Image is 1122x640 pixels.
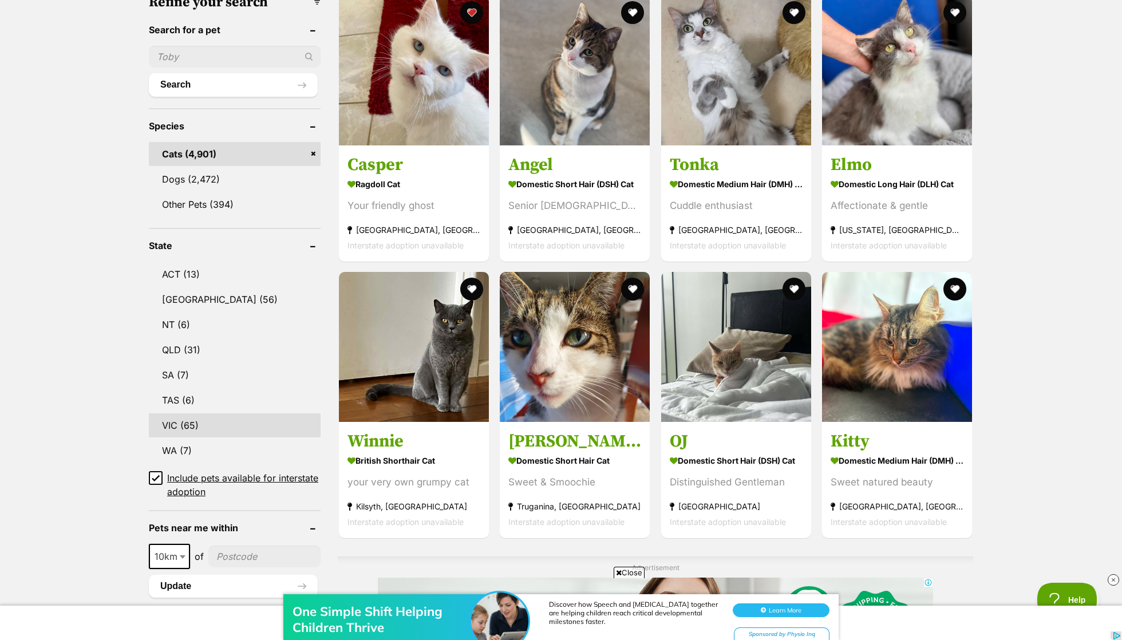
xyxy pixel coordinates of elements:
h3: Kitty [831,430,963,452]
h3: Winnie [347,430,480,452]
a: [GEOGRAPHIC_DATA] (56) [149,287,321,311]
div: Sponsored by Physio Inq [734,56,829,70]
img: OJ - Domestic Short Hair (DSH) Cat [661,272,811,422]
button: favourite [783,278,805,301]
span: Interstate adoption unavailable [831,240,947,250]
div: Sweet & Smoochie [508,475,641,490]
strong: Domestic Medium Hair (DMH) Cat [831,452,963,469]
header: Species [149,121,321,131]
a: Angel Domestic Short Hair (DSH) Cat Senior [DEMOGRAPHIC_DATA]! [GEOGRAPHIC_DATA], [GEOGRAPHIC_DAT... [500,145,650,261]
button: favourite [622,1,645,24]
button: Search [149,73,318,96]
strong: Kilsyth, [GEOGRAPHIC_DATA] [347,499,480,514]
a: NT (6) [149,313,321,337]
span: Interstate adoption unavailable [508,240,625,250]
input: Toby [149,46,321,68]
button: favourite [622,278,645,301]
a: TAS (6) [149,388,321,412]
img: Winnie - British Shorthair Cat [339,272,489,422]
strong: [GEOGRAPHIC_DATA], [GEOGRAPHIC_DATA] [508,222,641,237]
strong: [GEOGRAPHIC_DATA], [GEOGRAPHIC_DATA] [670,222,803,237]
a: Cats (4,901) [149,142,321,166]
span: Interstate adoption unavailable [670,517,786,527]
span: Interstate adoption unavailable [831,517,947,527]
span: Interstate adoption unavailable [508,517,625,527]
a: Casper Ragdoll Cat Your friendly ghost [GEOGRAPHIC_DATA], [GEOGRAPHIC_DATA] Interstate adoption u... [339,145,489,261]
a: Other Pets (394) [149,192,321,216]
span: Interstate adoption unavailable [670,240,786,250]
button: favourite [460,278,483,301]
div: Your friendly ghost [347,197,480,213]
h3: [PERSON_NAME] [508,430,641,452]
strong: [GEOGRAPHIC_DATA], [GEOGRAPHIC_DATA] [347,222,480,237]
a: Tonka Domestic Medium Hair (DMH) Cat Cuddle enthusiast [GEOGRAPHIC_DATA], [GEOGRAPHIC_DATA] Inter... [661,145,811,261]
img: Cinda - Domestic Short Hair Cat [500,272,650,422]
strong: Domestic Short Hair Cat [508,452,641,469]
span: Include pets available for interstate adoption [167,471,321,499]
h3: OJ [670,430,803,452]
div: Affectionate & gentle [831,197,963,213]
a: Include pets available for interstate adoption [149,471,321,499]
img: One Simple Shift Helping Children Thrive [471,21,528,78]
strong: Domestic Short Hair (DSH) Cat [670,452,803,469]
h3: Tonka [670,153,803,175]
span: 10km [150,548,189,564]
img: close_rtb.svg [1108,574,1119,586]
button: favourite [943,1,966,24]
img: Kitty - Domestic Medium Hair (DMH) Cat [822,272,972,422]
a: WA (7) [149,438,321,463]
div: Sweet natured beauty [831,475,963,490]
h3: Elmo [831,153,963,175]
a: Winnie British Shorthair Cat your very own grumpy cat Kilsyth, [GEOGRAPHIC_DATA] Interstate adopt... [339,422,489,538]
a: SA (7) [149,363,321,387]
div: Discover how Speech and [MEDICAL_DATA] together are helping children reach critical developmental... [549,29,721,54]
input: postcode [208,546,321,567]
span: 10km [149,544,190,569]
button: favourite [783,1,805,24]
div: Distinguished Gentleman [670,475,803,490]
h3: Angel [508,153,641,175]
span: Interstate adoption unavailable [347,517,464,527]
header: Pets near me within [149,523,321,533]
strong: [GEOGRAPHIC_DATA], [GEOGRAPHIC_DATA] [831,499,963,514]
span: Interstate adoption unavailable [347,240,464,250]
strong: Ragdoll Cat [347,175,480,192]
div: Cuddle enthusiast [670,197,803,213]
strong: [US_STATE], [GEOGRAPHIC_DATA] [831,222,963,237]
strong: Truganina, [GEOGRAPHIC_DATA] [508,499,641,514]
strong: Domestic Long Hair (DLH) Cat [831,175,963,192]
strong: [GEOGRAPHIC_DATA] [670,499,803,514]
div: One Simple Shift Helping Children Thrive [293,32,476,64]
button: Learn More [733,32,829,46]
a: Elmo Domestic Long Hair (DLH) Cat Affectionate & gentle [US_STATE], [GEOGRAPHIC_DATA] Interstate ... [822,145,972,261]
a: VIC (65) [149,413,321,437]
a: ACT (13) [149,262,321,286]
a: Dogs (2,472) [149,167,321,191]
a: Kitty Domestic Medium Hair (DMH) Cat Sweet natured beauty [GEOGRAPHIC_DATA], [GEOGRAPHIC_DATA] In... [822,422,972,538]
strong: Domestic Medium Hair (DMH) Cat [670,175,803,192]
strong: Domestic Short Hair (DSH) Cat [508,175,641,192]
header: State [149,240,321,251]
h3: Casper [347,153,480,175]
div: your very own grumpy cat [347,475,480,490]
strong: British Shorthair Cat [347,452,480,469]
div: Senior [DEMOGRAPHIC_DATA]! [508,197,641,213]
button: favourite [943,278,966,301]
a: OJ Domestic Short Hair (DSH) Cat Distinguished Gentleman [GEOGRAPHIC_DATA] Interstate adoption un... [661,422,811,538]
button: favourite [460,1,483,24]
header: Search for a pet [149,25,321,35]
a: [PERSON_NAME] Domestic Short Hair Cat Sweet & Smoochie Truganina, [GEOGRAPHIC_DATA] Interstate ad... [500,422,650,538]
span: Close [614,567,645,578]
a: QLD (31) [149,338,321,362]
span: of [195,550,204,563]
